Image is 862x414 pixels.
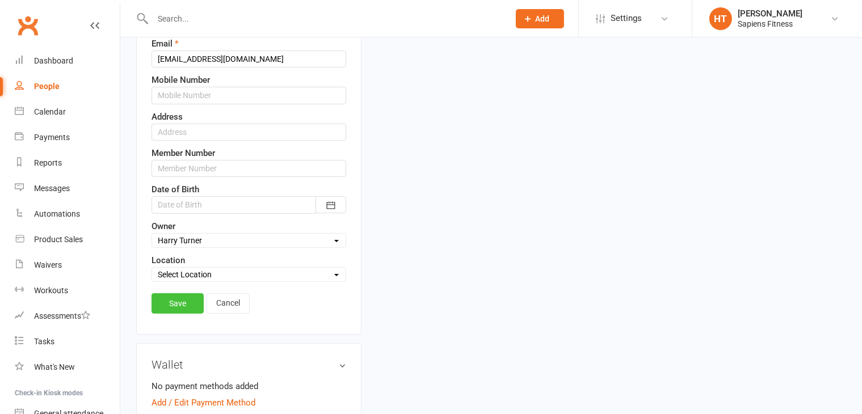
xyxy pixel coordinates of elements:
a: People [15,74,120,99]
a: Dashboard [15,48,120,74]
a: Messages [15,176,120,201]
input: Email [152,50,346,67]
a: What's New [15,354,120,380]
label: Mobile Number [152,73,210,87]
input: Search... [149,11,501,27]
div: HT [709,7,732,30]
label: Date of Birth [152,183,199,196]
input: Address [152,124,346,141]
button: Add [516,9,564,28]
a: Cancel [207,293,250,314]
label: Location [152,254,185,267]
div: Automations [34,209,80,218]
div: Tasks [34,337,54,346]
span: Add [536,14,550,23]
a: Add / Edit Payment Method [152,396,255,409]
a: Waivers [15,252,120,278]
a: Workouts [15,278,120,303]
div: Workouts [34,286,68,295]
div: Sapiens Fitness [738,19,802,29]
li: No payment methods added [152,379,346,393]
a: Save [152,293,204,314]
div: Payments [34,133,70,142]
h3: Wallet [152,358,346,371]
a: Calendar [15,99,120,125]
label: Email [152,37,179,50]
a: Clubworx [14,11,42,40]
input: Mobile Number [152,87,346,104]
a: Product Sales [15,227,120,252]
a: Automations [15,201,120,227]
div: Product Sales [34,235,83,244]
div: What's New [34,362,75,371]
div: Waivers [34,260,62,269]
a: Assessments [15,303,120,329]
label: Member Number [152,146,215,160]
label: Owner [152,219,175,233]
div: Dashboard [34,56,73,65]
input: Member Number [152,160,346,177]
div: Reports [34,158,62,167]
span: Settings [611,6,642,31]
a: Tasks [15,329,120,354]
div: [PERSON_NAME] [738,9,802,19]
label: Address [152,110,183,124]
a: Payments [15,125,120,150]
div: Calendar [34,107,66,116]
div: Assessments [34,311,90,320]
div: People [34,82,60,91]
a: Reports [15,150,120,176]
div: Messages [34,184,70,193]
